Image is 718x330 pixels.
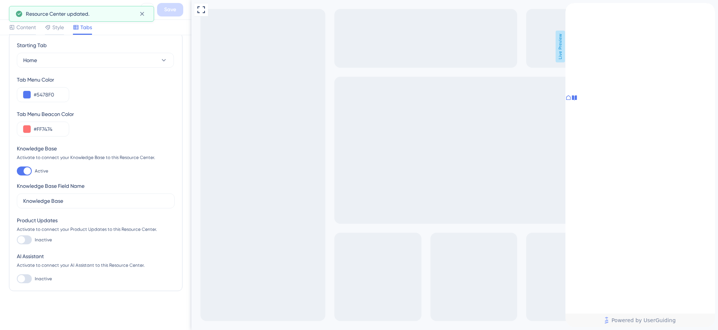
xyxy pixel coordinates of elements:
span: Resource Center updated. [26,9,89,18]
div: Activate to connect your Knowledge Base to this Resource Center. [17,155,175,161]
div: AI Assistant [17,252,175,261]
div: Tab Menu Color [17,75,175,84]
span: Tabs [80,23,92,32]
span: Get Started [4,2,37,11]
div: Activate to connect your Product Updates to this Resource Center. [17,226,175,232]
span: Powered by UserGuiding [46,313,110,322]
span: Starting Tab [17,41,47,50]
div: Knowledge Base [17,144,175,153]
span: Inactive [35,237,52,243]
button: Home [17,53,174,68]
input: Knowledge Base [23,197,168,205]
button: Save [157,3,183,16]
span: Content [16,23,36,32]
div: Activate to connect your AI Assistant to this Resource Center. [17,262,175,268]
span: Style [52,23,64,32]
span: Save [164,5,176,14]
span: Live Preview [364,31,374,62]
span: Active [35,168,48,174]
div: Tab Menu Beacon Color [17,110,175,119]
span: Inactive [35,276,52,282]
div: New Resource Center [24,4,138,15]
div: 3 [42,4,44,10]
div: Product Updates [17,216,175,225]
span: Home [23,56,37,65]
div: Knowledge Base Field Name [17,181,85,190]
